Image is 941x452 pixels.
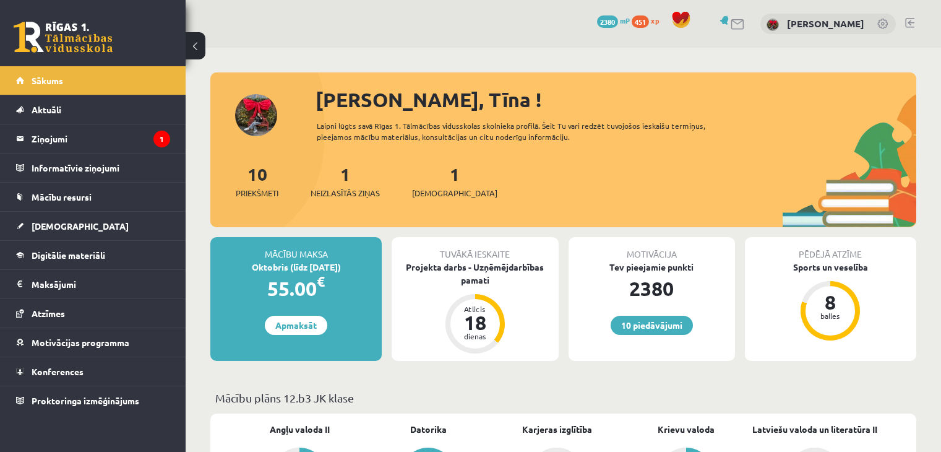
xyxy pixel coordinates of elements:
a: Ziņojumi1 [16,124,170,153]
i: 1 [153,131,170,147]
a: 2380 mP [597,15,630,25]
div: 18 [457,313,494,332]
a: 451 xp [632,15,665,25]
div: Sports un veselība [745,261,916,274]
div: 55.00 [210,274,382,303]
p: Mācību plāns 12.b3 JK klase [215,389,911,406]
span: [DEMOGRAPHIC_DATA] [32,220,129,232]
span: Atzīmes [32,308,65,319]
div: Tev pieejamie punkti [569,261,735,274]
a: Konferences [16,357,170,386]
legend: Informatīvie ziņojumi [32,154,170,182]
div: Oktobris (līdz [DATE]) [210,261,382,274]
span: mP [620,15,630,25]
span: xp [651,15,659,25]
span: € [317,272,325,290]
a: Datorika [410,423,447,436]
span: 451 [632,15,649,28]
a: Angļu valoda II [270,423,330,436]
a: Krievu valoda [658,423,715,436]
div: Mācību maksa [210,237,382,261]
a: 10 piedāvājumi [611,316,693,335]
div: Tuvākā ieskaite [392,237,558,261]
a: [DEMOGRAPHIC_DATA] [16,212,170,240]
div: 2380 [569,274,735,303]
a: Latviešu valoda un literatūra II [752,423,877,436]
span: Motivācijas programma [32,337,129,348]
a: 1Neizlasītās ziņas [311,163,380,199]
a: Informatīvie ziņojumi [16,154,170,182]
span: Aktuāli [32,104,61,115]
div: dienas [457,332,494,340]
span: Priekšmeti [236,187,278,199]
a: Apmaksāt [265,316,327,335]
div: [PERSON_NAME], Tīna ! [316,85,916,115]
legend: Maksājumi [32,270,170,298]
a: 10Priekšmeti [236,163,278,199]
div: Atlicis [457,305,494,313]
a: Digitālie materiāli [16,241,170,269]
a: Sports un veselība 8 balles [745,261,916,342]
span: Sākums [32,75,63,86]
a: Mācību resursi [16,183,170,211]
div: Pēdējā atzīme [745,237,916,261]
a: Sākums [16,66,170,95]
a: 1[DEMOGRAPHIC_DATA] [412,163,497,199]
a: Atzīmes [16,299,170,328]
a: Rīgas 1. Tālmācības vidusskola [14,22,113,53]
a: [PERSON_NAME] [787,17,864,30]
span: Konferences [32,366,84,377]
span: 2380 [597,15,618,28]
a: Proktoringa izmēģinājums [16,386,170,415]
span: Mācību resursi [32,191,92,202]
span: Digitālie materiāli [32,250,105,261]
div: 8 [812,292,849,312]
legend: Ziņojumi [32,124,170,153]
div: Laipni lūgts savā Rīgas 1. Tālmācības vidusskolas skolnieka profilā. Šeit Tu vari redzēt tuvojošo... [317,120,741,142]
a: Karjeras izglītība [522,423,592,436]
div: balles [812,312,849,319]
a: Motivācijas programma [16,328,170,357]
span: Neizlasītās ziņas [311,187,380,199]
span: Proktoringa izmēģinājums [32,395,139,406]
a: Projekta darbs - Uzņēmējdarbības pamati Atlicis 18 dienas [392,261,558,355]
span: [DEMOGRAPHIC_DATA] [412,187,497,199]
div: Motivācija [569,237,735,261]
a: Maksājumi [16,270,170,298]
img: Tīna Šneidere [767,19,779,31]
div: Projekta darbs - Uzņēmējdarbības pamati [392,261,558,287]
a: Aktuāli [16,95,170,124]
